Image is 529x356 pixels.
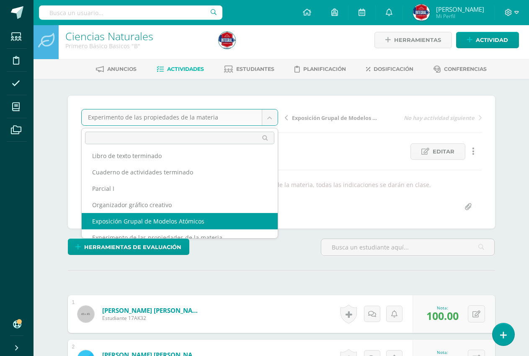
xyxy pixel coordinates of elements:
div: Libro de texto terminado [82,148,278,164]
div: Cuaderno de actividades terminado [82,164,278,180]
div: Exposición Grupal de Modelos Atómicos [82,213,278,229]
div: Parcial I [82,180,278,197]
div: Organizador gráfico creativo [82,197,278,213]
div: Experimento de las propiedades de la materia [82,229,278,246]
